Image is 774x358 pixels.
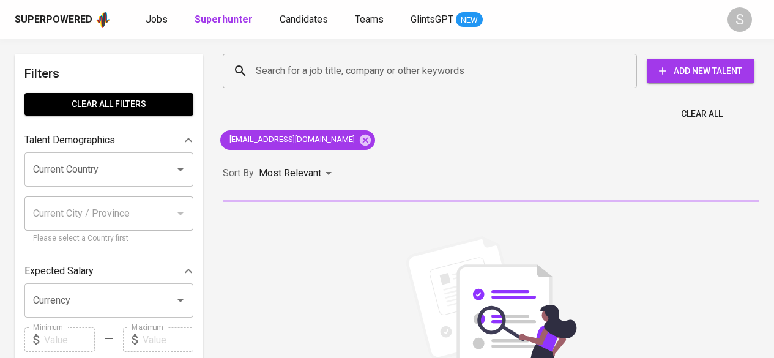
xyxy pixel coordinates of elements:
[24,93,193,116] button: Clear All filters
[33,233,185,245] p: Please select a Country first
[223,166,254,181] p: Sort By
[24,133,115,147] p: Talent Demographics
[355,13,384,25] span: Teams
[146,13,168,25] span: Jobs
[172,161,189,178] button: Open
[259,162,336,185] div: Most Relevant
[727,7,752,32] div: S
[24,264,94,278] p: Expected Salary
[280,13,328,25] span: Candidates
[657,64,745,79] span: Add New Talent
[146,12,170,28] a: Jobs
[411,12,483,28] a: GlintsGPT NEW
[411,13,453,25] span: GlintsGPT
[220,134,362,146] span: [EMAIL_ADDRESS][DOMAIN_NAME]
[220,130,375,150] div: [EMAIL_ADDRESS][DOMAIN_NAME]
[24,64,193,83] h6: Filters
[195,13,253,25] b: Superhunter
[15,13,92,27] div: Superpowered
[44,327,95,352] input: Value
[676,103,727,125] button: Clear All
[681,106,723,122] span: Clear All
[647,59,754,83] button: Add New Talent
[34,97,184,112] span: Clear All filters
[195,12,255,28] a: Superhunter
[24,259,193,283] div: Expected Salary
[143,327,193,352] input: Value
[259,166,321,181] p: Most Relevant
[95,10,111,29] img: app logo
[172,292,189,309] button: Open
[280,12,330,28] a: Candidates
[24,128,193,152] div: Talent Demographics
[15,10,111,29] a: Superpoweredapp logo
[456,14,483,26] span: NEW
[355,12,386,28] a: Teams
